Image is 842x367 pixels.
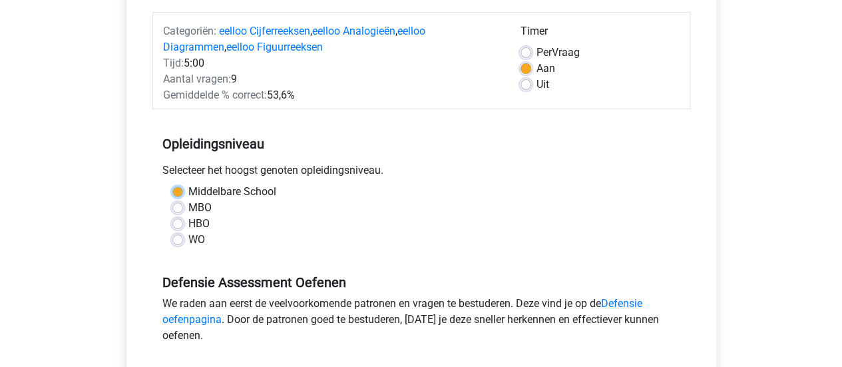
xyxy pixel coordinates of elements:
span: Tijd: [163,57,184,69]
span: Gemiddelde % correct: [163,89,267,101]
div: We raden aan eerst de veelvoorkomende patronen en vragen te bestuderen. Deze vind je op de . Door... [152,296,690,349]
span: Per [536,46,552,59]
label: HBO [188,216,210,232]
span: Aantal vragen: [163,73,231,85]
div: 5:00 [153,55,511,71]
div: 53,6% [153,87,511,103]
label: MBO [188,200,212,216]
label: Aan [536,61,555,77]
span: Categoriën: [163,25,216,37]
a: eelloo Analogieën [312,25,395,37]
div: , , , [153,23,511,55]
label: Middelbare School [188,184,276,200]
a: eelloo Cijferreeksen [219,25,310,37]
div: Selecteer het hoogst genoten opleidingsniveau. [152,163,690,184]
h5: Opleidingsniveau [162,131,680,157]
div: 9 [153,71,511,87]
label: Vraag [536,45,580,61]
a: eelloo Figuurreeksen [226,41,323,53]
h5: Defensie Assessment Oefenen [162,274,680,290]
label: WO [188,232,205,248]
div: Timer [521,23,680,45]
label: Uit [536,77,549,93]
